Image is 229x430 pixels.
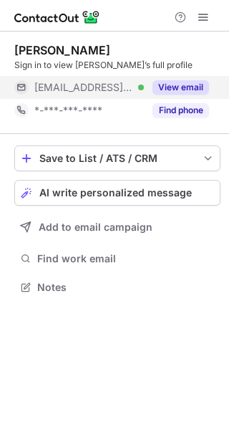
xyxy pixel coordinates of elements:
button: Notes [14,277,220,297]
span: Add to email campaign [39,221,152,233]
span: Notes [37,281,215,294]
button: AI write personalized message [14,180,220,206]
button: Reveal Button [152,103,209,118]
button: Add to email campaign [14,214,220,240]
div: Save to List / ATS / CRM [39,153,195,164]
span: AI write personalized message [39,187,192,199]
span: Find work email [37,252,215,265]
div: [PERSON_NAME] [14,43,110,57]
div: Sign in to view [PERSON_NAME]’s full profile [14,59,220,72]
button: Reveal Button [152,80,209,95]
span: [EMAIL_ADDRESS][DOMAIN_NAME] [34,81,133,94]
button: save-profile-one-click [14,145,220,171]
img: ContactOut v5.3.10 [14,9,100,26]
button: Find work email [14,249,220,269]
